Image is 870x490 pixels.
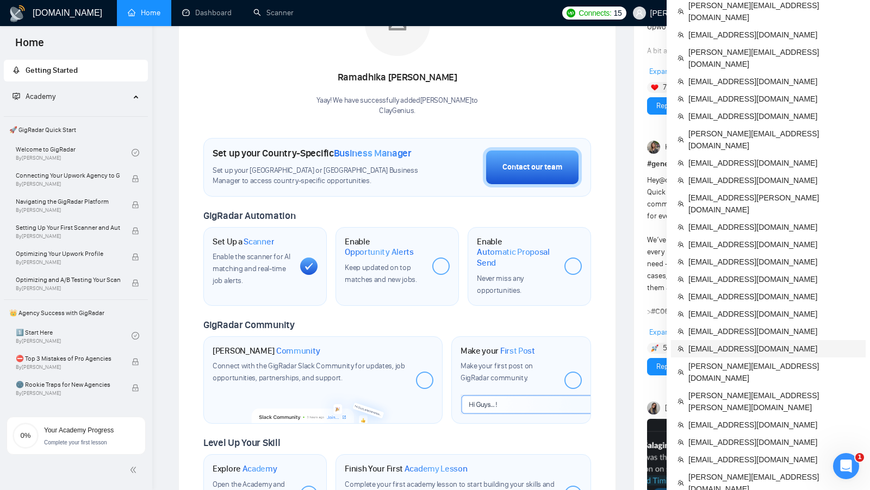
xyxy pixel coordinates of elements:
span: [EMAIL_ADDRESS][DOMAIN_NAME] [688,76,859,87]
img: ❤️ [651,84,658,91]
span: team [678,160,684,166]
span: GigRadar Automation [203,210,295,222]
p: ClayGenius . [316,106,478,116]
span: team [678,311,684,317]
span: lock [132,253,139,261]
span: [EMAIL_ADDRESS][DOMAIN_NAME] [688,419,859,431]
span: team [678,55,684,61]
span: Scanner [244,236,274,247]
h1: [PERSON_NAME] [213,345,320,356]
div: Contact our team [502,161,562,173]
span: [EMAIL_ADDRESS][DOMAIN_NAME] [688,238,859,250]
span: #C06T663LBM5 [651,307,705,316]
span: Automatic Proposal Send [477,247,556,268]
span: [EMAIL_ADDRESS][DOMAIN_NAME] [688,273,859,285]
span: [EMAIL_ADDRESS][DOMAIN_NAME] [688,343,859,355]
button: Reply [647,358,683,375]
span: [EMAIL_ADDRESS][DOMAIN_NAME] [688,157,859,169]
span: Level Up Your Skill [203,437,280,449]
span: 1 [855,453,864,462]
span: Connects: [579,7,611,19]
span: team [678,136,684,143]
span: By [PERSON_NAME] [16,207,120,213]
span: GigRadar Community [203,319,295,331]
span: [EMAIL_ADDRESS][DOMAIN_NAME] [688,325,859,337]
span: team [678,259,684,265]
img: 🚀 [651,344,658,352]
span: lock [132,227,139,235]
span: Make your first post on GigRadar community. [461,361,533,382]
span: Connecting Your Upwork Agency to GigRadar [16,170,120,181]
span: By [PERSON_NAME] [16,181,120,187]
img: Mariia Heshka [647,401,660,414]
span: First Post [500,345,535,356]
a: homeHome [128,8,160,17]
span: [PERSON_NAME][EMAIL_ADDRESS][DOMAIN_NAME] [688,46,859,70]
span: team [678,32,684,38]
span: [PERSON_NAME][EMAIL_ADDRESS][PERSON_NAME][DOMAIN_NAME] [688,390,859,413]
span: Home [7,35,53,58]
span: 15 [614,7,622,19]
a: Reply [656,100,674,112]
span: By [PERSON_NAME] [16,233,120,240]
span: [EMAIL_ADDRESS][DOMAIN_NAME] [688,256,859,268]
span: team [678,293,684,300]
span: [EMAIL_ADDRESS][DOMAIN_NAME] [688,29,859,41]
span: team [678,96,684,102]
span: Connect with the GigRadar Slack Community for updates, job opportunities, partnerships, and support. [213,361,405,382]
span: team [678,200,684,207]
a: dashboardDashboard [182,8,232,17]
strong: — [651,307,712,316]
span: Navigating the GigRadar Platform [16,196,120,207]
span: [EMAIL_ADDRESS][PERSON_NAME][DOMAIN_NAME] [688,192,859,216]
h1: Make your [461,345,535,356]
span: [EMAIL_ADDRESS][DOMAIN_NAME] [688,93,859,105]
span: [PERSON_NAME][EMAIL_ADDRESS][DOMAIN_NAME] [688,360,859,384]
span: [EMAIL_ADDRESS][DOMAIN_NAME] [688,454,859,466]
span: [EMAIL_ADDRESS][DOMAIN_NAME] [688,174,859,186]
span: team [678,480,684,486]
span: 👑 Agency Success with GigRadar [5,302,147,324]
span: team [678,345,684,352]
li: Getting Started [4,60,148,81]
img: Korlan [647,141,660,154]
span: team [678,369,684,375]
span: team [678,328,684,335]
div: Yaay! We have successfully added [PERSON_NAME] to [316,96,478,116]
span: Optimizing Your Upwork Profile [16,248,120,259]
a: searchScanner [253,8,294,17]
span: team [678,276,684,282]
span: Optimizing and A/B Testing Your Scanner for Better Results [16,274,120,285]
span: By [PERSON_NAME] [16,259,120,266]
span: [EMAIL_ADDRESS][DOMAIN_NAME] [688,110,859,122]
span: team [678,224,684,230]
span: lock [132,358,139,366]
h1: Enable [477,236,556,268]
span: Business Manager [334,147,412,159]
span: Community [276,345,320,356]
span: team [678,398,684,405]
span: team [678,177,684,184]
span: Opportunity Alerts [345,247,414,257]
span: Expand [649,328,674,337]
span: check-circle [132,149,139,156]
span: team [678,241,684,248]
span: By [PERSON_NAME] [16,364,120,370]
span: Academy [26,92,55,101]
span: Enable the scanner for AI matching and real-time job alerts. [213,252,290,285]
span: lock [132,175,139,183]
span: By [PERSON_NAME] [16,390,120,397]
span: lock [132,384,139,392]
span: @channel [659,175,691,185]
span: user [636,9,643,17]
span: Expand [649,67,674,76]
span: [EMAIL_ADDRESS][DOMAIN_NAME] [688,221,859,233]
span: [EMAIL_ADDRESS][DOMAIN_NAME] [688,308,859,320]
div: Ramadhika [PERSON_NAME] [316,68,478,87]
button: Reply [647,97,683,115]
span: ⛔ Top 3 Mistakes of Pro Agencies [16,353,120,364]
iframe: Intercom live chat [833,453,859,479]
h1: Set up your Country-Specific [213,147,412,159]
a: Reply [656,361,674,373]
span: Never miss any opportunities. [477,274,524,295]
